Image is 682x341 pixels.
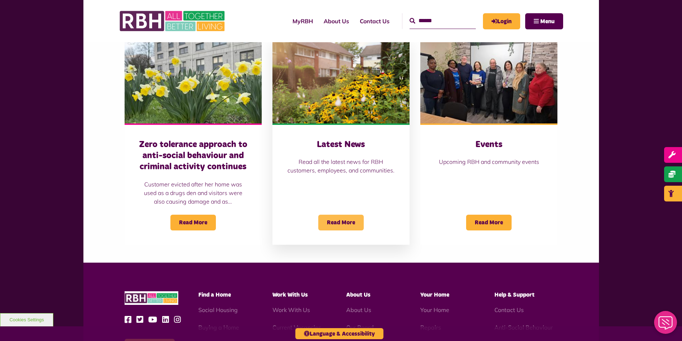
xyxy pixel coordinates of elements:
[272,324,321,331] a: Current Vacancies
[420,38,557,244] a: Events Upcoming RBH and community events Read More
[272,38,410,244] a: Latest News Read all the latest news for RBH customers, employees, and communities. Read More
[420,306,449,313] a: Your Home
[540,19,555,24] span: Menu
[494,292,535,298] span: Help & Support
[435,157,543,166] p: Upcoming RBH and community events
[410,13,476,29] input: Search
[483,13,520,29] a: MyRBH
[119,7,227,35] img: RBH
[494,324,553,331] a: Anti-Social Behaviour
[125,291,178,305] img: RBH
[466,215,512,230] span: Read More
[170,215,216,230] span: Read More
[650,309,682,341] iframe: Netcall Web Assistant for live chat
[125,38,262,244] a: Zero tolerance approach to anti-social behaviour and criminal activity continues Customer evicted...
[287,139,395,150] h3: Latest News
[318,215,364,230] span: Read More
[435,139,543,150] h3: Events
[287,11,318,31] a: MyRBH
[494,306,524,313] a: Contact Us
[272,292,308,298] span: Work With Us
[346,324,374,331] a: Our Board
[295,328,383,339] button: Language & Accessibility
[287,157,395,175] p: Read all the latest news for RBH customers, employees, and communities.
[420,292,449,298] span: Your Home
[525,13,563,29] button: Navigation
[354,11,395,31] a: Contact Us
[420,38,557,123] img: Group photo of customers and colleagues at Spotland Community Centre
[272,306,310,313] a: Work With Us
[198,324,239,331] a: Buying a Home
[139,180,247,206] p: Customer evicted after her home was used as a drugs den and visitors were also causing damage and...
[318,11,354,31] a: About Us
[346,292,371,298] span: About Us
[346,306,371,313] a: About Us
[198,292,231,298] span: Find a Home
[420,324,441,331] a: Repairs
[125,38,262,123] img: Freehold
[272,38,410,123] img: SAZ MEDIA RBH HOUSING4
[139,139,247,173] h3: Zero tolerance approach to anti-social behaviour and criminal activity continues
[198,306,238,313] a: Social Housing - open in a new tab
